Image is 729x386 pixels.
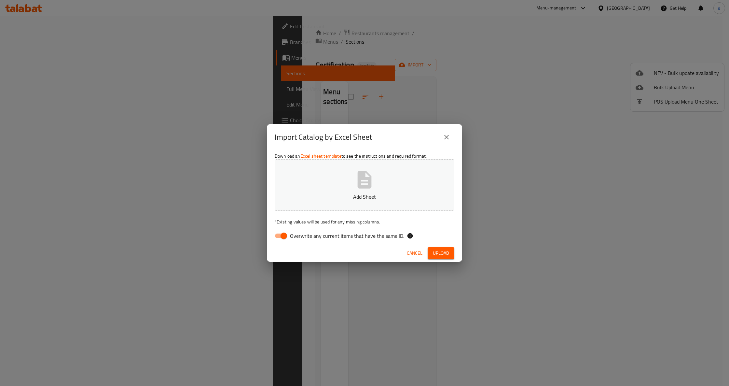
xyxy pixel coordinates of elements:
span: Cancel [407,249,422,257]
button: Cancel [404,247,425,259]
button: Add Sheet [275,159,454,211]
p: Existing values will be used for any missing columns. [275,219,454,225]
div: Download an to see the instructions and required format. [267,150,462,245]
p: Add Sheet [285,193,444,201]
h2: Import Catalog by Excel Sheet [275,132,372,142]
span: Overwrite any current items that have the same ID. [290,232,404,240]
svg: If the overwrite option isn't selected, then the items that match an existing ID will be ignored ... [407,233,413,239]
button: close [439,129,454,145]
span: Upload [433,249,449,257]
button: Upload [428,247,454,259]
a: Excel sheet template [300,152,341,160]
